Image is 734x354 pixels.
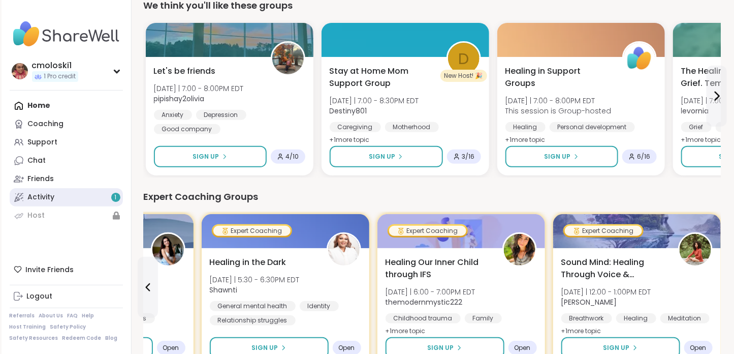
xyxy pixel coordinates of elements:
[637,153,651,161] span: 6 / 16
[515,344,531,352] span: Open
[462,153,475,161] span: 3 / 16
[565,226,642,236] div: Expert Coaching
[561,313,612,323] div: Breathwork
[385,122,439,132] div: Motherhood
[386,256,491,281] span: Healing Our Inner Child through IFS
[505,146,618,167] button: Sign Up
[154,124,220,134] div: Good company
[440,70,487,82] div: New Host! 🎉
[386,297,463,307] b: themodernmystic222
[272,43,304,74] img: pipishay2olivia
[210,275,300,285] span: [DATE] | 5:30 - 6:30PM EDT
[10,133,123,152] a: Support
[154,65,216,77] span: Let's be friends
[428,343,454,352] span: Sign Up
[152,234,184,265] img: elenacarr0ll
[10,260,123,279] div: Invite Friends
[28,192,55,202] div: Activity
[10,188,123,206] a: Activity1
[660,313,710,323] div: Meditation
[680,234,711,265] img: Joana_Ayala
[252,343,278,352] span: Sign Up
[44,72,76,81] span: 1 Pro credit
[300,301,339,311] div: Identity
[505,106,612,116] span: This session is Group-hosted
[115,193,117,202] span: 1
[82,312,94,319] a: Help
[561,287,651,297] span: [DATE] | 12:00 - 1:00PM EDT
[328,234,360,265] img: Shawnti
[330,65,435,90] span: Stay at Home Mom Support Group
[386,313,461,323] div: Childhood trauma
[330,106,367,116] b: Destiny801
[550,122,635,132] div: Personal development
[465,313,502,323] div: Family
[28,156,46,166] div: Chat
[690,344,707,352] span: Open
[163,344,179,352] span: Open
[561,256,667,281] span: Sound Mind: Healing Through Voice & Vibration
[330,122,381,132] div: Caregiving
[144,190,721,204] div: Expert Coaching Groups
[50,323,86,331] a: Safety Policy
[505,65,611,90] span: Healing in Support Groups
[330,96,419,106] span: [DATE] | 7:00 - 8:30PM EDT
[62,335,102,342] a: Redeem Code
[616,313,656,323] div: Healing
[369,152,395,161] span: Sign Up
[681,122,712,132] div: Grief
[154,146,267,167] button: Sign Up
[505,96,612,106] span: [DATE] | 7:00 - 8:00PM EDT
[603,343,630,352] span: Sign Up
[12,63,28,79] img: cmoloski1
[28,119,64,129] div: Coaching
[32,60,78,71] div: cmoloski1
[154,110,192,120] div: Anxiety
[505,122,546,132] div: Healing
[193,152,219,161] span: Sign Up
[10,152,123,170] a: Chat
[10,115,123,133] a: Coaching
[106,335,118,342] a: Blog
[28,137,58,147] div: Support
[154,94,205,104] b: pipishay2olivia
[386,287,475,297] span: [DATE] | 6:00 - 7:00PM EDT
[10,323,46,331] a: Host Training
[339,344,355,352] span: Open
[210,301,296,311] div: General mental health
[213,226,291,236] div: Expert Coaching
[210,285,238,295] b: Shawnti
[545,152,571,161] span: Sign Up
[561,297,617,307] b: [PERSON_NAME]
[504,234,535,265] img: themodernmystic222
[10,335,58,342] a: Safety Resources
[39,312,63,319] a: About Us
[10,312,35,319] a: Referrals
[154,83,244,94] span: [DATE] | 7:00 - 8:00PM EDT
[330,146,443,167] button: Sign Up
[10,16,123,52] img: ShareWell Nav Logo
[389,226,466,236] div: Expert Coaching
[27,291,53,302] div: Logout
[196,110,246,120] div: Depression
[28,174,54,184] div: Friends
[28,211,45,221] div: Host
[210,315,296,326] div: Relationship struggles
[210,256,286,269] span: Healing in the Dark
[458,47,469,71] span: D
[68,312,78,319] a: FAQ
[10,287,123,306] a: Logout
[10,206,123,225] a: Host
[10,170,123,188] a: Friends
[286,153,299,161] span: 4 / 10
[624,43,655,74] img: ShareWell
[681,106,709,116] b: levornia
